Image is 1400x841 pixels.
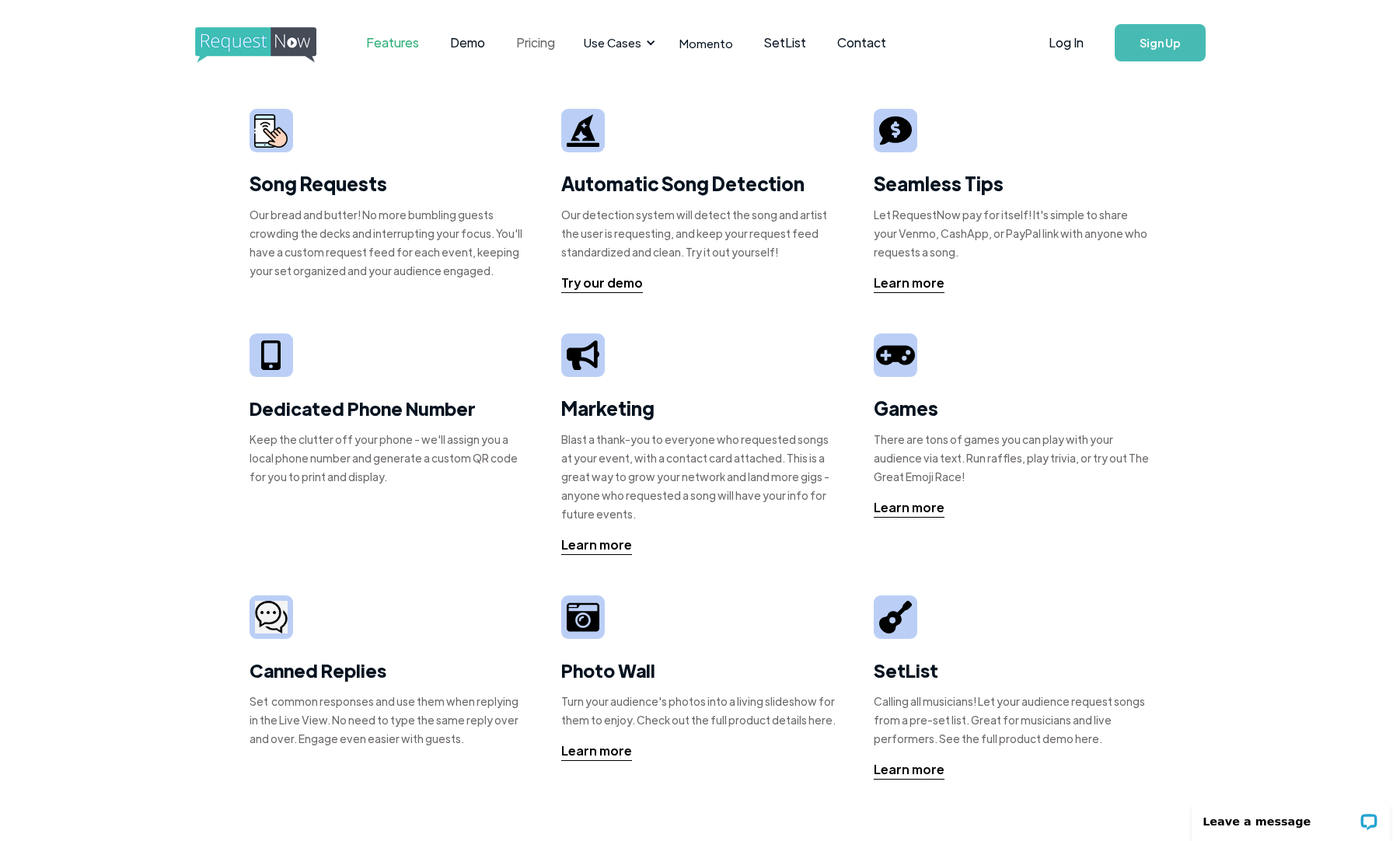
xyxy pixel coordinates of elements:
strong: Seamless Tips [874,171,1004,195]
div: Our detection system will detect the song and artist the user is requesting, and keep your reques... [561,205,839,261]
img: video game [876,340,915,371]
iframe: LiveChat chat widget [1182,792,1400,841]
a: Learn more [874,274,944,293]
a: Momento [664,20,749,66]
img: wizard hat [567,114,599,147]
div: Use Cases [584,34,641,51]
a: Learn more [874,498,944,518]
a: Learn more [561,742,632,761]
a: Contact [822,19,902,67]
a: Try our demo [561,274,643,293]
a: Features [351,19,435,67]
div: Learn more [561,536,632,554]
img: camera icon [567,601,599,633]
div: Try our demo [561,274,643,292]
strong: Games [874,396,938,420]
div: Turn your audience's photos into a living slideshow for them to enjoy. Check out the full product... [561,692,839,729]
a: Learn more [561,536,632,555]
div: Blast a thank-you to everyone who requested songs at your event, with a contact card attached. Th... [561,430,839,523]
div: Our bread and butter! No more bumbling guests crowding the decks and interrupting your focus. You... [250,205,527,280]
img: camera icon [255,601,288,634]
img: tip sign [879,114,912,147]
div: Learn more [561,742,632,760]
strong: Photo Wall [561,658,655,682]
a: Learn more [874,760,944,780]
img: megaphone [567,340,599,369]
div: Learn more [874,498,944,517]
div: Keep the clutter off your phone - we'll assign you a local phone number and generate a custom QR ... [250,430,527,486]
a: Log In [1033,16,1099,70]
strong: Marketing [561,396,655,420]
strong: Dedicated Phone Number [250,396,476,420]
img: smarphone [254,114,288,148]
a: SetList [749,19,822,67]
img: requestnow logo [195,27,345,63]
strong: Song Requests [250,171,387,195]
strong: SetList [874,658,938,682]
a: Pricing [501,19,571,67]
div: Calling all musicians! Let your audience request songs from a pre-set list. Great for musicians a... [874,692,1151,748]
strong: Canned Replies [250,658,386,682]
div: Learn more [874,274,944,292]
div: Let RequestNow pay for itself! It's simple to share your Venmo, CashApp, or PayPal link with anyo... [874,205,1151,261]
div: There are tons of games you can play with your audience via text. Run raffles, play trivia, or tr... [874,430,1151,486]
div: Use Cases [574,19,660,67]
img: iphone [261,340,280,371]
a: Sign Up [1115,24,1206,61]
strong: Automatic Song Detection [561,171,805,195]
a: Demo [435,19,501,67]
a: home [195,27,312,58]
img: guitar [879,601,912,633]
div: Set common responses and use them when replying in the Live View. No need to type the same reply ... [250,692,527,748]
